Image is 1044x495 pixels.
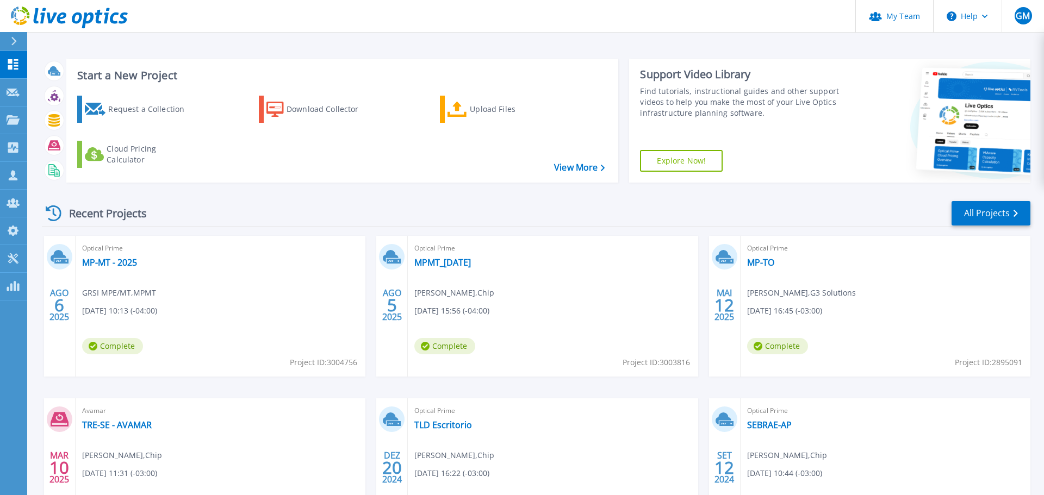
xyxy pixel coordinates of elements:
[77,141,198,168] a: Cloud Pricing Calculator
[714,448,735,487] div: SET 2024
[77,96,198,123] a: Request a Collection
[640,150,723,172] a: Explore Now!
[747,242,1024,254] span: Optical Prime
[414,405,691,417] span: Optical Prime
[414,419,472,430] a: TLD Escritorio
[747,419,792,430] a: SEBRAE-AP
[77,70,605,82] h3: Start a New Project
[623,356,690,368] span: Project ID: 3003816
[107,143,194,165] div: Cloud Pricing Calculator
[382,285,402,325] div: AGO 2025
[82,242,359,254] span: Optical Prime
[49,463,69,472] span: 10
[414,467,489,479] span: [DATE] 16:22 (-03:00)
[1016,11,1030,20] span: GM
[108,98,195,120] div: Request a Collection
[554,162,605,173] a: View More
[414,242,691,254] span: Optical Prime
[82,405,359,417] span: Avamar
[747,467,822,479] span: [DATE] 10:44 (-03:00)
[747,449,827,461] span: [PERSON_NAME] , Chip
[49,448,70,487] div: MAR 2025
[382,448,402,487] div: DEZ 2024
[82,287,156,299] span: GRSI MPE/MT , MPMT
[414,287,494,299] span: [PERSON_NAME] , Chip
[747,257,774,268] a: MP-TO
[259,96,380,123] a: Download Collector
[82,305,157,317] span: [DATE] 10:13 (-04:00)
[49,285,70,325] div: AGO 2025
[414,305,489,317] span: [DATE] 15:56 (-04:00)
[290,356,357,368] span: Project ID: 3004756
[414,338,475,354] span: Complete
[414,257,471,268] a: MPMT_[DATE]
[747,405,1024,417] span: Optical Prime
[470,98,557,120] div: Upload Files
[952,201,1030,225] a: All Projects
[54,300,64,310] span: 6
[714,300,734,310] span: 12
[747,338,808,354] span: Complete
[82,467,157,479] span: [DATE] 11:31 (-03:00)
[414,449,494,461] span: [PERSON_NAME] , Chip
[640,67,844,82] div: Support Video Library
[387,300,397,310] span: 5
[955,356,1022,368] span: Project ID: 2895091
[42,200,161,227] div: Recent Projects
[714,463,734,472] span: 12
[287,98,374,120] div: Download Collector
[82,257,137,268] a: MP-MT - 2025
[747,305,822,317] span: [DATE] 16:45 (-03:00)
[440,96,561,123] a: Upload Files
[382,463,402,472] span: 20
[82,419,152,430] a: TRE-SE - AVAMAR
[747,287,856,299] span: [PERSON_NAME] , G3 Solutions
[640,86,844,118] div: Find tutorials, instructional guides and other support videos to help you make the most of your L...
[714,285,735,325] div: MAI 2025
[82,449,162,461] span: [PERSON_NAME] , Chip
[82,338,143,354] span: Complete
